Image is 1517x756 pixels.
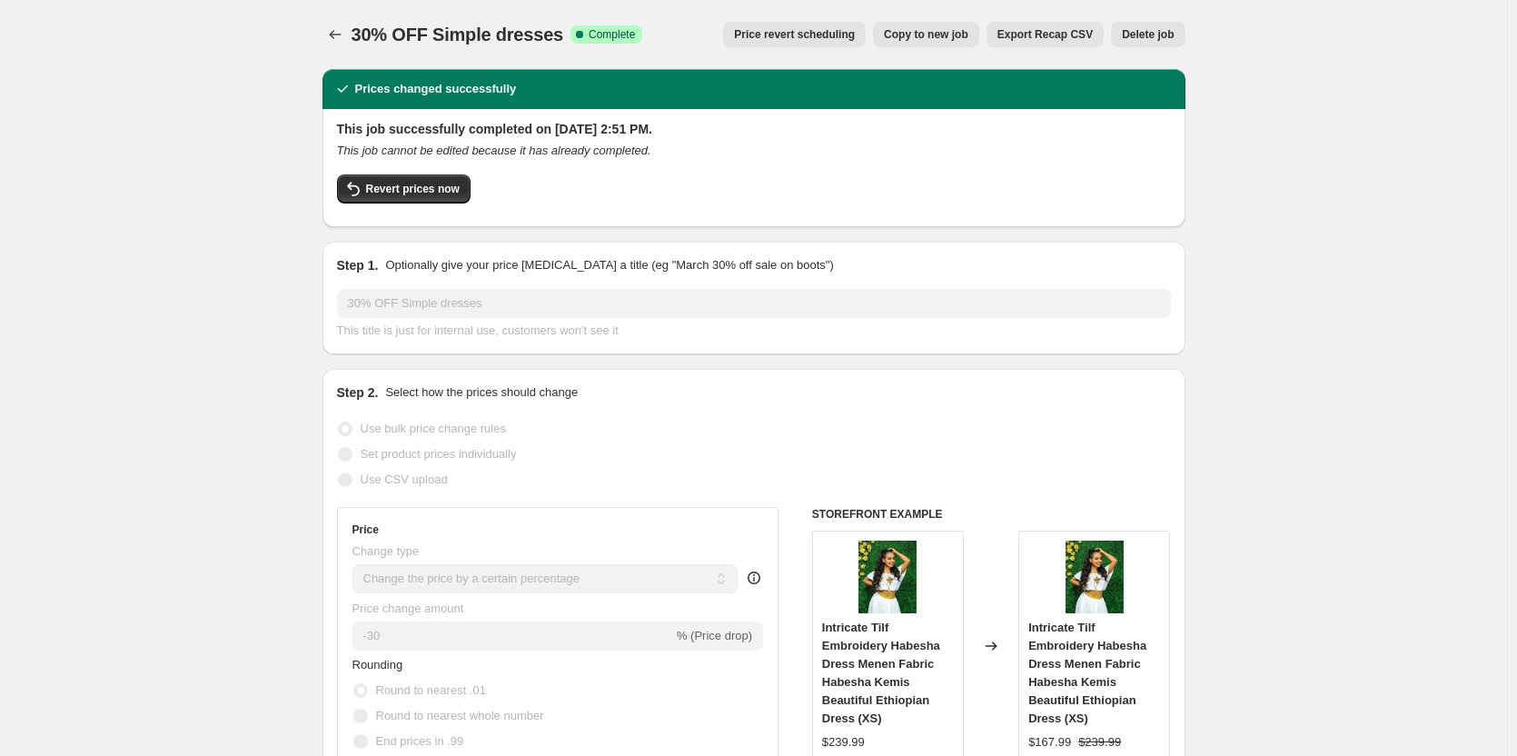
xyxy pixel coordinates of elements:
button: Copy to new job [873,22,979,47]
span: Intricate Tilf Embroidery Habesha Dress Menen Fabric Habesha Kemis Beautiful Ethiopian Dress (XS) [822,621,940,725]
h3: Price [352,522,379,537]
p: Optionally give your price [MEDICAL_DATA] a title (eg "March 30% off sale on boots") [385,256,833,274]
button: Export Recap CSV [987,22,1104,47]
input: -15 [352,622,673,651]
span: Use bulk price change rules [361,422,506,435]
span: Change type [352,544,420,558]
img: il_fullxfull.5013590098_86vz-745964_80x.jpg [851,541,924,613]
span: 30% OFF Simple dresses [352,25,563,45]
strike: $239.99 [1078,733,1121,751]
p: Select how the prices should change [385,383,578,402]
span: Round to nearest .01 [376,683,486,697]
span: Revert prices now [366,182,460,196]
span: Export Recap CSV [997,27,1093,42]
span: Delete job [1122,27,1174,42]
div: $167.99 [1028,733,1071,751]
span: % (Price drop) [677,629,752,642]
span: Price revert scheduling [734,27,855,42]
span: Price change amount [352,602,464,615]
span: Rounding [352,658,403,671]
button: Price change jobs [322,22,348,47]
i: This job cannot be edited because it has already completed. [337,144,651,157]
button: Price revert scheduling [723,22,866,47]
span: End prices in .99 [376,734,464,748]
input: 30% off holiday sale [337,289,1171,318]
div: $239.99 [822,733,865,751]
button: Revert prices now [337,174,471,204]
span: This title is just for internal use, customers won't see it [337,323,619,337]
h2: Prices changed successfully [355,80,517,98]
button: Delete job [1111,22,1185,47]
img: il_fullxfull.5013590098_86vz-745964_80x.jpg [1058,541,1131,613]
h2: Step 2. [337,383,379,402]
span: Set product prices individually [361,447,517,461]
span: Copy to new job [884,27,968,42]
h2: This job successfully completed on [DATE] 2:51 PM. [337,120,1171,138]
div: help [745,569,763,587]
span: Intricate Tilf Embroidery Habesha Dress Menen Fabric Habesha Kemis Beautiful Ethiopian Dress (XS) [1028,621,1146,725]
span: Use CSV upload [361,472,448,486]
h2: Step 1. [337,256,379,274]
span: Round to nearest whole number [376,709,544,722]
span: Complete [589,27,635,42]
h6: STOREFRONT EXAMPLE [812,507,1171,522]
